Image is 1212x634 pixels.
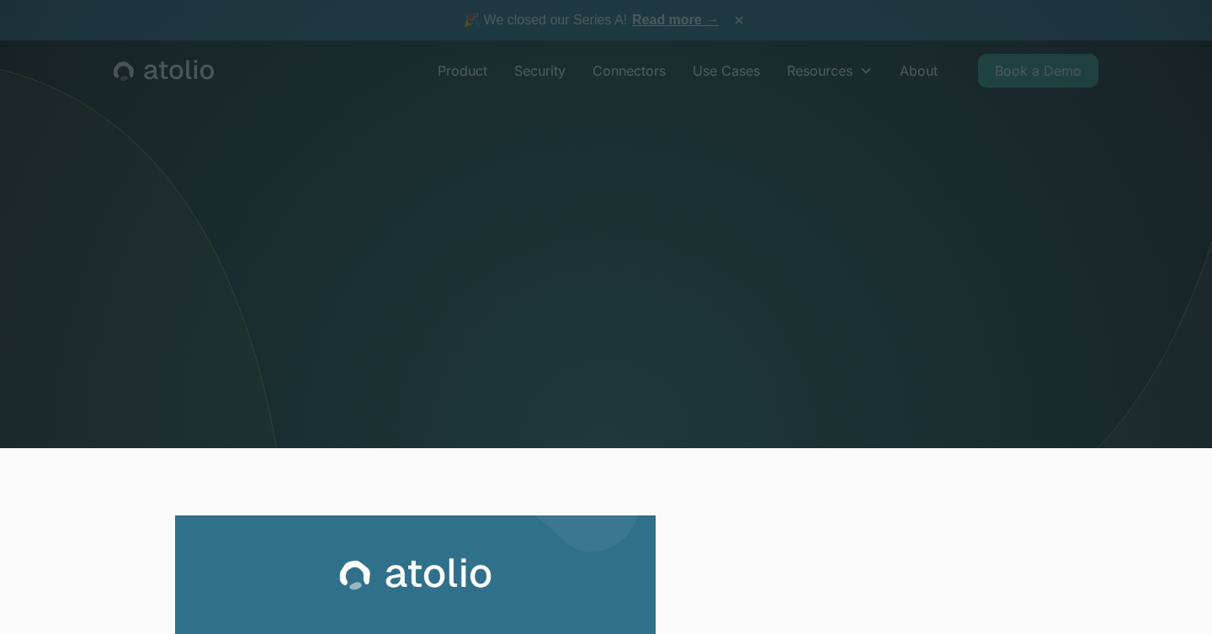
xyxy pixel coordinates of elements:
[579,54,679,87] a: Connectors
[679,54,773,87] a: Use Cases
[787,61,853,81] div: Resources
[114,60,214,82] a: home
[886,54,951,87] a: About
[424,54,501,87] a: Product
[463,10,719,30] span: 🎉 We closed our Series A!
[501,54,579,87] a: Security
[773,54,886,87] div: Resources
[632,13,719,27] a: Read more →
[729,11,749,29] button: ×
[978,54,1098,87] a: Book a Demo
